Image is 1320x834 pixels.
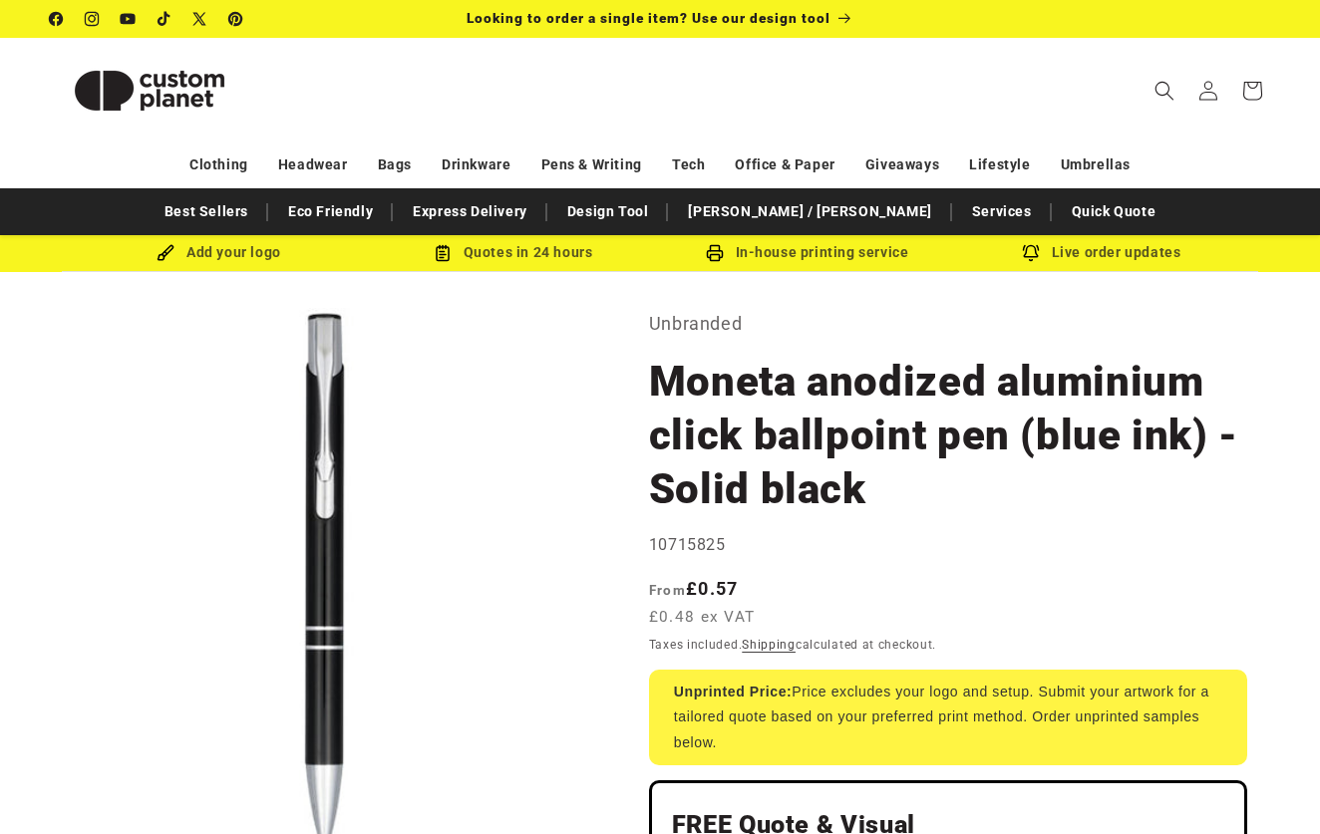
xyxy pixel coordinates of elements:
a: Drinkware [442,147,510,182]
a: Best Sellers [155,194,258,229]
img: Custom Planet [50,46,249,136]
a: Tech [672,147,705,182]
div: Add your logo [72,240,366,265]
a: Office & Paper [735,147,834,182]
a: Headwear [278,147,348,182]
img: Order updates [1022,244,1040,262]
span: Looking to order a single item? Use our design tool [467,10,830,26]
a: Services [962,194,1042,229]
a: Bags [378,147,412,182]
h1: Moneta anodized aluminium click ballpoint pen (blue ink) - Solid black [649,355,1247,516]
iframe: Chat Widget [1220,738,1320,834]
strong: Unprinted Price: [674,684,793,699]
a: Eco Friendly [278,194,383,229]
img: Brush Icon [157,244,174,262]
strong: £0.57 [649,578,739,599]
a: [PERSON_NAME] / [PERSON_NAME] [678,194,941,229]
span: From [649,582,686,598]
a: Express Delivery [403,194,537,229]
img: In-house printing [706,244,724,262]
a: Giveaways [865,147,939,182]
a: Pens & Writing [541,147,642,182]
a: Quick Quote [1062,194,1166,229]
div: Quotes in 24 hours [366,240,660,265]
span: 10715825 [649,535,726,554]
div: In-house printing service [660,240,954,265]
a: Custom Planet [43,38,257,142]
a: Shipping [742,638,796,652]
a: Umbrellas [1061,147,1131,182]
a: Clothing [189,147,248,182]
span: £0.48 ex VAT [649,606,756,629]
div: Live order updates [954,240,1248,265]
summary: Search [1143,69,1186,113]
div: Price excludes your logo and setup. Submit your artwork for a tailored quote based on your prefer... [649,670,1247,765]
div: Taxes included. calculated at checkout. [649,635,1247,655]
a: Design Tool [557,194,659,229]
a: Lifestyle [969,147,1030,182]
img: Order Updates Icon [434,244,452,262]
p: Unbranded [649,308,1247,340]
